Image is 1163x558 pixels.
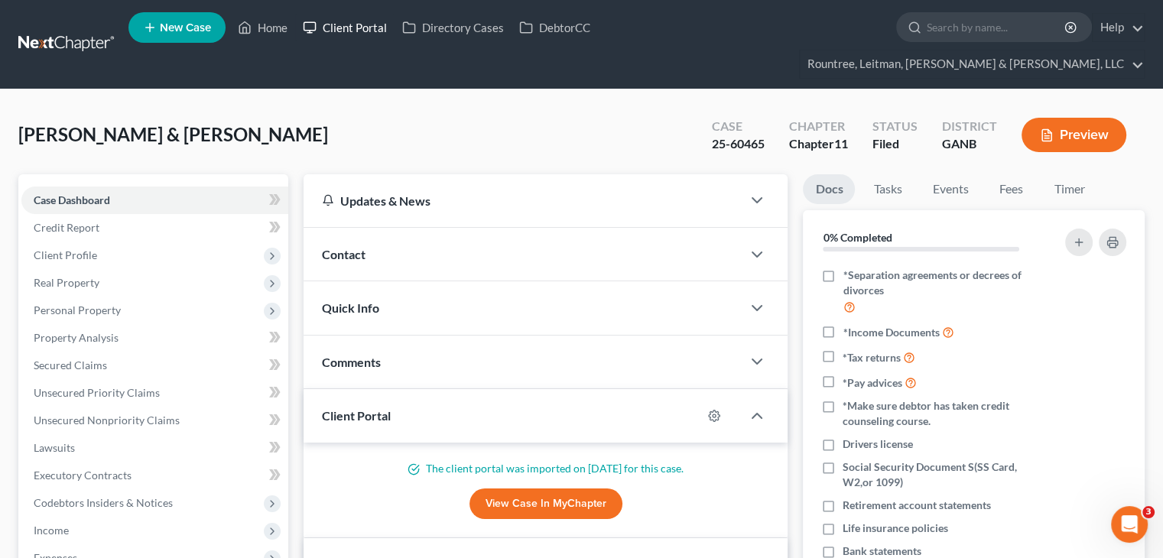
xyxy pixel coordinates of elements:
[469,488,622,519] a: View Case in MyChapter
[21,462,288,489] a: Executory Contracts
[230,14,295,41] a: Home
[34,193,110,206] span: Case Dashboard
[34,469,132,482] span: Executory Contracts
[34,524,69,537] span: Income
[843,268,1046,298] span: *Separation agreements or decrees of divorces
[986,174,1035,204] a: Fees
[1142,506,1155,518] span: 3
[803,174,855,204] a: Docs
[322,300,379,315] span: Quick Info
[34,414,180,427] span: Unsecured Nonpriority Claims
[21,407,288,434] a: Unsecured Nonpriority Claims
[18,123,328,145] span: [PERSON_NAME] & [PERSON_NAME]
[843,325,939,340] span: *Income Documents
[34,386,160,399] span: Unsecured Priority Claims
[872,118,918,135] div: Status
[843,521,948,536] span: Life insurance policies
[322,193,723,209] div: Updates & News
[322,247,365,261] span: Contact
[322,355,381,369] span: Comments
[395,14,512,41] a: Directory Cases
[712,135,765,153] div: 25-60465
[823,231,892,244] strong: 0% Completed
[789,118,848,135] div: Chapter
[1022,118,1126,152] button: Preview
[512,14,598,41] a: DebtorCC
[34,441,75,454] span: Lawsuits
[21,324,288,352] a: Property Analysis
[34,276,99,289] span: Real Property
[834,136,848,151] span: 11
[872,135,918,153] div: Filed
[843,375,902,391] span: *Pay advices
[21,187,288,214] a: Case Dashboard
[1111,506,1148,543] iframe: Intercom live chat
[21,352,288,379] a: Secured Claims
[322,408,391,423] span: Client Portal
[712,118,765,135] div: Case
[34,221,99,234] span: Credit Report
[1041,174,1096,204] a: Timer
[21,379,288,407] a: Unsecured Priority Claims
[295,14,395,41] a: Client Portal
[34,358,107,371] span: Secured Claims
[34,303,121,316] span: Personal Property
[843,350,901,365] span: *Tax returns
[21,434,288,462] a: Lawsuits
[843,436,913,452] span: Drivers license
[34,331,119,344] span: Property Analysis
[920,174,980,204] a: Events
[800,50,1144,78] a: Rountree, Leitman, [PERSON_NAME] & [PERSON_NAME], LLC
[34,248,97,261] span: Client Profile
[927,13,1067,41] input: Search by name...
[843,459,1046,490] span: Social Security Document S(SS Card, W2,or 1099)
[942,118,997,135] div: District
[322,461,769,476] p: The client portal was imported on [DATE] for this case.
[861,174,914,204] a: Tasks
[789,135,848,153] div: Chapter
[843,498,991,513] span: Retirement account statements
[843,398,1046,429] span: *Make sure debtor has taken credit counseling course.
[34,496,173,509] span: Codebtors Insiders & Notices
[942,135,997,153] div: GANB
[21,214,288,242] a: Credit Report
[160,22,211,34] span: New Case
[1093,14,1144,41] a: Help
